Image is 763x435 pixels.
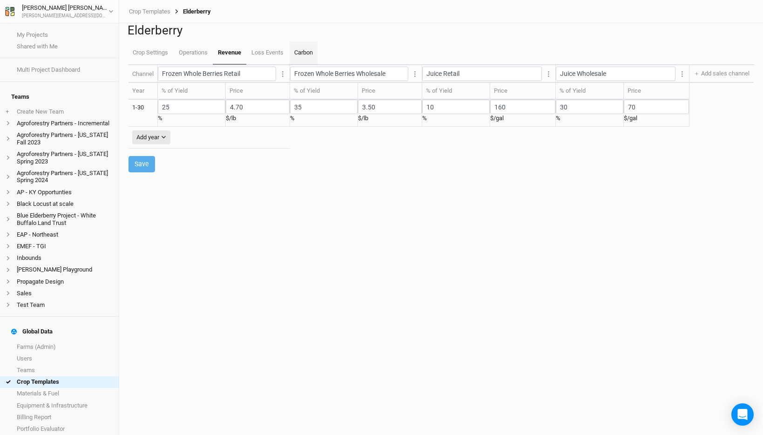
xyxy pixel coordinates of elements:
[158,83,226,100] th: % of Yield
[128,156,155,172] button: Save
[128,100,158,127] td: 1-30
[358,83,422,100] th: Price
[624,83,689,100] th: Price
[358,114,361,122] label: $
[129,8,170,15] a: Crop Templates
[128,41,173,64] a: Crop Settings
[556,114,560,122] label: %
[11,328,53,335] div: Global Data
[422,83,490,100] th: % of Yield
[6,88,113,106] h4: Teams
[22,13,108,20] div: [PERSON_NAME][EMAIL_ADDRESS][DOMAIN_NAME]
[128,83,158,100] th: Year
[226,114,229,122] label: $
[173,41,212,64] a: Operations
[132,130,170,144] button: Add year
[422,114,427,122] label: %
[556,83,624,100] th: % of Yield
[136,133,159,142] div: Add year
[290,114,295,122] label: %
[158,114,162,122] label: %
[128,23,755,38] h1: Elderberry
[289,41,318,65] a: Carbon
[229,114,236,122] label: /lb
[290,83,358,100] th: % of Yield
[361,114,368,122] label: /lb
[493,114,504,122] label: /gal
[226,83,290,100] th: Price
[22,3,108,13] div: [PERSON_NAME] [PERSON_NAME]
[6,108,9,116] span: +
[246,41,289,64] a: Loss Events
[731,403,754,426] div: Open Intercom Messenger
[128,65,158,82] th: Channel
[689,67,754,81] button: Add sales channel
[170,8,211,15] div: Elderberry
[490,114,493,122] label: $
[627,114,637,122] label: /gal
[213,41,246,65] a: Revenue
[5,3,114,20] button: [PERSON_NAME] [PERSON_NAME][PERSON_NAME][EMAIL_ADDRESS][DOMAIN_NAME]
[490,83,556,100] th: Price
[624,114,627,122] label: $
